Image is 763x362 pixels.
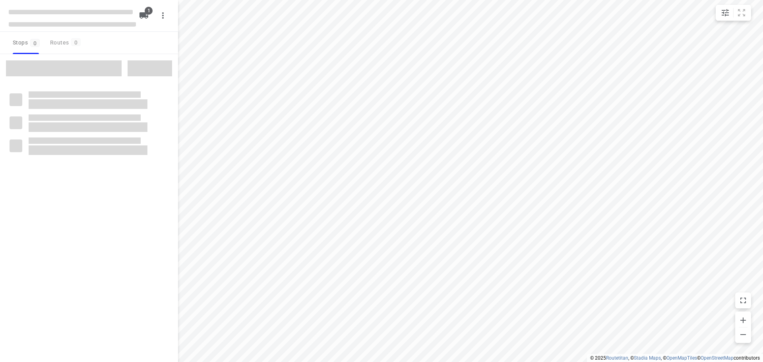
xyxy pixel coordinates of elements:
[717,5,733,21] button: Map settings
[590,355,760,361] li: © 2025 , © , © © contributors
[701,355,734,361] a: OpenStreetMap
[634,355,661,361] a: Stadia Maps
[666,355,697,361] a: OpenMapTiles
[716,5,751,21] div: small contained button group
[606,355,628,361] a: Routetitan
